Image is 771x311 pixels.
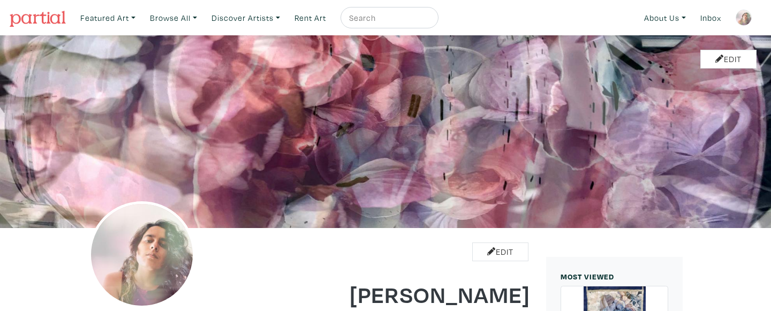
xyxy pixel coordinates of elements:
a: Featured Art [75,7,140,29]
a: Rent Art [290,7,331,29]
small: MOST VIEWED [561,271,614,282]
a: Edit [700,50,757,69]
a: Inbox [696,7,726,29]
img: phpThumb.php [736,10,752,26]
a: Edit [472,242,528,261]
h1: [PERSON_NAME] [318,279,531,308]
input: Search [348,11,428,25]
a: Discover Artists [207,7,285,29]
img: phpThumb.php [88,201,195,308]
a: About Us [639,7,691,29]
a: Browse All [145,7,202,29]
